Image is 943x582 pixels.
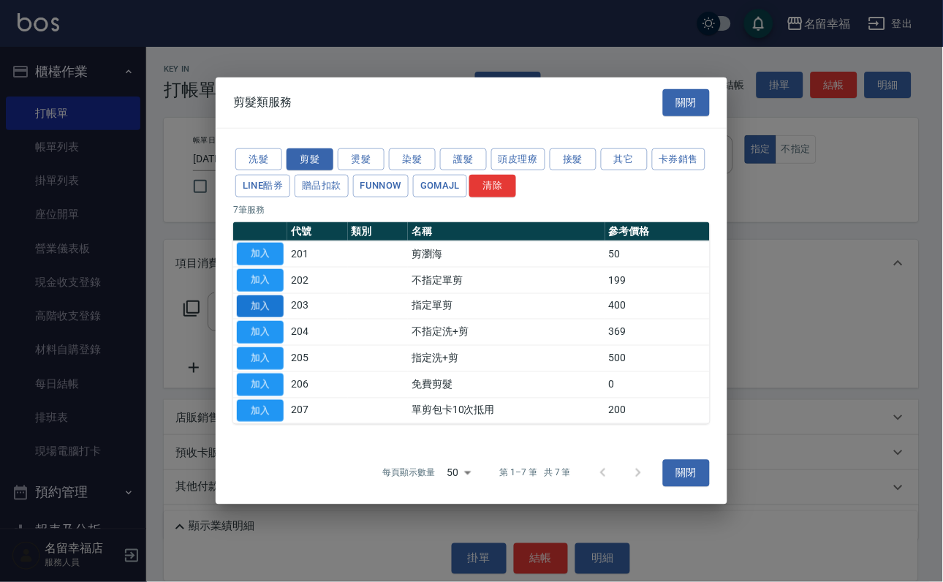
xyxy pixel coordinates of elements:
td: 200 [605,398,710,424]
button: FUNNOW [353,175,409,197]
th: 參考價格 [605,222,710,241]
button: GOMAJL [413,175,467,197]
button: 燙髮 [338,148,385,170]
button: 卡券銷售 [652,148,706,170]
td: 400 [605,293,710,320]
button: 接髮 [550,148,597,170]
button: 加入 [237,321,284,344]
td: 50 [605,241,710,267]
button: 剪髮 [287,148,333,170]
td: 207 [287,398,348,424]
td: 0 [605,371,710,398]
span: 剪髮類服務 [233,95,292,110]
button: 染髮 [389,148,436,170]
button: 加入 [237,269,284,292]
button: 洗髮 [235,148,282,170]
td: 199 [605,267,710,293]
td: 指定單剪 [408,293,605,320]
button: 頭皮理療 [491,148,545,170]
button: 加入 [237,399,284,422]
button: 關閉 [663,460,710,487]
div: 50 [442,453,477,493]
button: LINE酷券 [235,175,290,197]
button: 加入 [237,243,284,265]
td: 剪瀏海 [408,241,605,267]
button: 贈品扣款 [295,175,349,197]
p: 7 筆服務 [233,203,710,216]
td: 203 [287,293,348,320]
td: 500 [605,345,710,371]
button: 加入 [237,374,284,396]
td: 204 [287,320,348,346]
button: 關閉 [663,89,710,116]
td: 202 [287,267,348,293]
td: 369 [605,320,710,346]
th: 名稱 [408,222,605,241]
p: 第 1–7 筆 共 7 筆 [500,466,571,480]
td: 205 [287,345,348,371]
button: 加入 [237,347,284,370]
td: 不指定洗+剪 [408,320,605,346]
td: 指定洗+剪 [408,345,605,371]
td: 免費剪髮 [408,371,605,398]
button: 加入 [237,295,284,317]
button: 護髮 [440,148,487,170]
th: 代號 [287,222,348,241]
td: 201 [287,241,348,267]
th: 類別 [348,222,409,241]
td: 單剪包卡10次抵用 [408,398,605,424]
td: 不指定單剪 [408,267,605,293]
p: 每頁顯示數量 [383,466,436,480]
button: 清除 [469,175,516,197]
button: 其它 [601,148,648,170]
td: 206 [287,371,348,398]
